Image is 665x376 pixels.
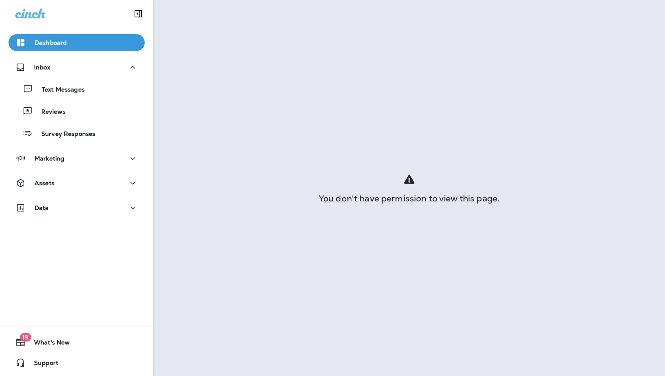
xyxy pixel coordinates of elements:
p: Reviews [33,108,66,116]
button: Inbox [9,59,145,76]
button: Collapse Sidebar [126,5,150,22]
p: Marketing [34,155,64,162]
button: Support [9,354,145,371]
button: 19What's New [9,334,145,351]
button: Assets [9,175,145,192]
button: Text Messages [9,80,145,98]
p: Inbox [34,64,50,71]
span: 19 [20,333,31,342]
div: You don't have permission to view this page. [153,195,665,202]
button: Reviews [9,102,145,120]
span: What's New [26,339,70,349]
button: Data [9,199,145,216]
p: Assets [34,180,54,187]
button: Dashboard [9,34,145,51]
span: Support [26,359,58,370]
p: Text Messages [33,86,85,94]
p: Data [34,204,49,211]
p: Survey Responses [33,130,95,138]
p: Dashboard [34,39,67,46]
button: Marketing [9,150,145,167]
button: Survey Responses [9,124,145,142]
